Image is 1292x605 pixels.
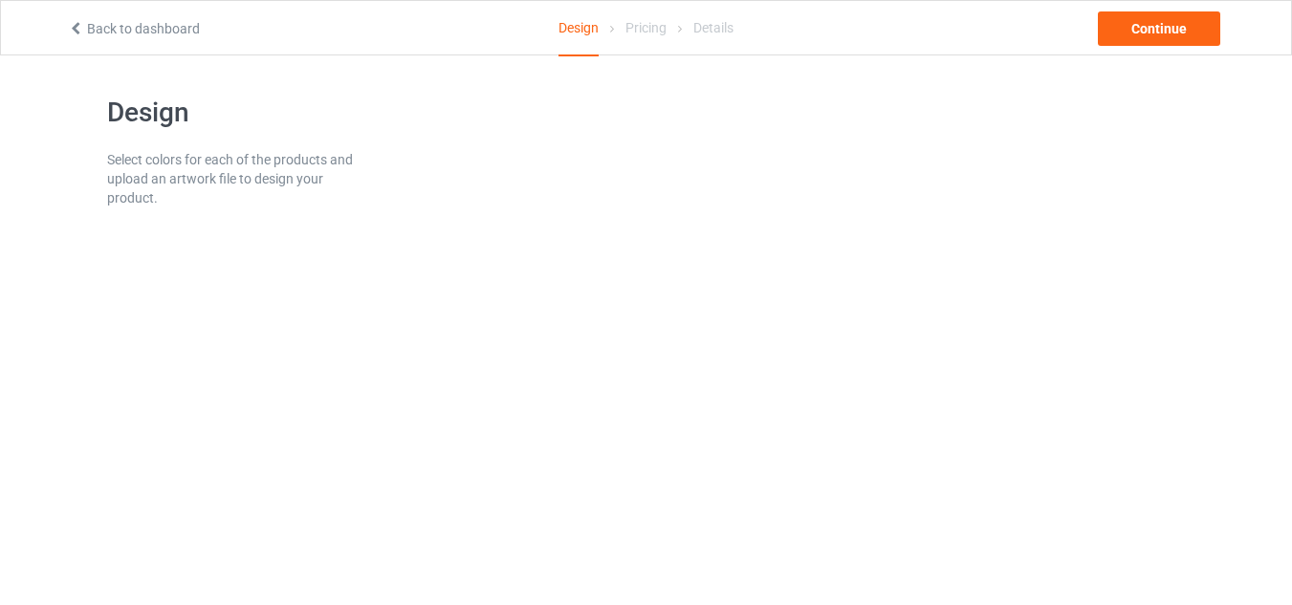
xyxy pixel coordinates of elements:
a: Back to dashboard [68,21,200,36]
div: Details [693,1,734,54]
div: Select colors for each of the products and upload an artwork file to design your product. [107,150,357,207]
h1: Design [107,96,357,130]
div: Pricing [625,1,667,54]
div: Continue [1098,11,1220,46]
div: Design [558,1,599,56]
